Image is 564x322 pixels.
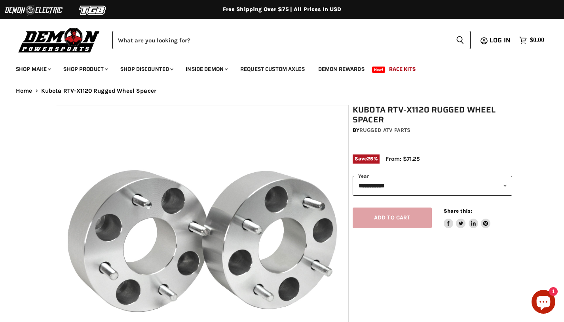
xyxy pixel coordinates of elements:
[529,290,558,316] inbox-online-store-chat: Shopify online store chat
[16,26,103,54] img: Demon Powersports
[353,105,513,125] h1: Kubota RTV-X1120 Rugged Wheel Spacer
[353,176,513,195] select: year
[353,126,513,135] div: by
[112,31,450,49] input: Search
[444,208,491,229] aside: Share this:
[490,35,511,45] span: Log in
[114,61,178,77] a: Shop Discounted
[372,67,385,73] span: New!
[359,127,410,133] a: Rugged ATV Parts
[10,61,56,77] a: Shop Make
[41,88,156,94] span: Kubota RTV-X1120 Rugged Wheel Spacer
[312,61,370,77] a: Demon Rewards
[353,154,380,163] span: Save %
[180,61,233,77] a: Inside Demon
[10,58,542,77] ul: Main menu
[57,61,113,77] a: Shop Product
[515,34,548,46] a: $0.00
[367,156,373,162] span: 25
[234,61,311,77] a: Request Custom Axles
[444,208,472,214] span: Share this:
[16,88,32,94] a: Home
[383,61,422,77] a: Race Kits
[486,37,515,44] a: Log in
[450,31,471,49] button: Search
[530,36,544,44] span: $0.00
[385,155,420,162] span: From: $71.25
[63,3,123,18] img: TGB Logo 2
[4,3,63,18] img: Demon Electric Logo 2
[112,31,471,49] form: Product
